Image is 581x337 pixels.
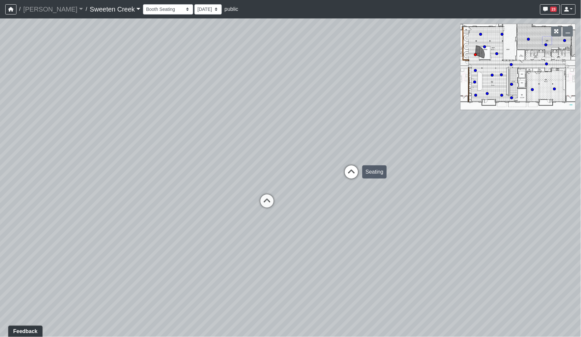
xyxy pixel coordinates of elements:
[16,3,23,16] span: /
[5,324,44,337] iframe: Ybug feedback widget
[224,6,238,12] span: public
[83,3,90,16] span: /
[90,3,140,16] a: Sweeten Creek
[362,165,387,179] div: Seating
[23,3,83,16] a: [PERSON_NAME]
[540,4,560,14] button: 23
[550,7,557,12] span: 23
